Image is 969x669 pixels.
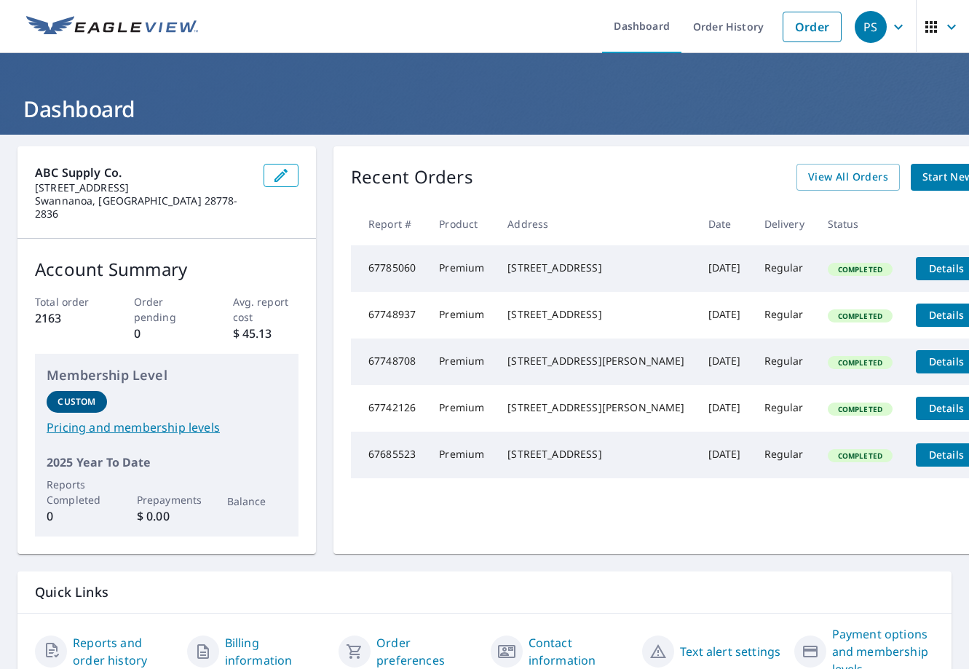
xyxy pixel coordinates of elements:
div: [STREET_ADDRESS] [507,307,684,322]
td: 67742126 [351,385,427,432]
td: Premium [427,245,496,292]
div: [STREET_ADDRESS][PERSON_NAME] [507,354,684,368]
td: Regular [753,245,816,292]
p: Balance [227,494,288,509]
th: Address [496,202,696,245]
td: Regular [753,432,816,478]
p: Prepayments [137,492,197,507]
span: Details [925,448,968,462]
p: Quick Links [35,583,934,601]
a: Pricing and membership levels [47,419,287,436]
span: Completed [829,404,891,414]
p: Order pending [134,294,200,325]
p: Total order [35,294,101,309]
td: [DATE] [697,245,753,292]
td: Premium [427,292,496,339]
p: ABC Supply Co. [35,164,252,181]
td: [DATE] [697,339,753,385]
a: Text alert settings [680,643,780,660]
h1: Dashboard [17,94,952,124]
p: Reports Completed [47,477,107,507]
p: 2163 [35,309,101,327]
div: [STREET_ADDRESS] [507,261,684,275]
p: 0 [47,507,107,525]
td: 67748937 [351,292,427,339]
a: Contact information [529,634,631,669]
p: Custom [58,395,95,408]
a: Reports and order history [73,634,175,669]
td: 67685523 [351,432,427,478]
p: 2025 Year To Date [47,454,287,471]
p: $ 45.13 [233,325,299,342]
p: 0 [134,325,200,342]
span: Completed [829,311,891,321]
span: Details [925,308,968,322]
td: [DATE] [697,432,753,478]
p: $ 0.00 [137,507,197,525]
p: Recent Orders [351,164,473,191]
a: Order [783,12,842,42]
td: Premium [427,339,496,385]
div: [STREET_ADDRESS] [507,447,684,462]
th: Date [697,202,753,245]
td: 67748708 [351,339,427,385]
td: Regular [753,292,816,339]
p: Account Summary [35,256,298,282]
div: [STREET_ADDRESS][PERSON_NAME] [507,400,684,415]
td: Premium [427,385,496,432]
th: Product [427,202,496,245]
td: [DATE] [697,385,753,432]
td: Regular [753,339,816,385]
th: Delivery [753,202,816,245]
td: Regular [753,385,816,432]
p: Avg. report cost [233,294,299,325]
span: Completed [829,264,891,274]
span: View All Orders [808,168,888,186]
span: Details [925,355,968,368]
a: Billing information [225,634,328,669]
a: Order preferences [376,634,479,669]
p: Swannanoa, [GEOGRAPHIC_DATA] 28778-2836 [35,194,252,221]
p: [STREET_ADDRESS] [35,181,252,194]
span: Completed [829,451,891,461]
img: EV Logo [26,16,198,38]
th: Status [816,202,904,245]
td: [DATE] [697,292,753,339]
span: Completed [829,357,891,368]
span: Details [925,261,968,275]
a: View All Orders [796,164,900,191]
span: Details [925,401,968,415]
div: PS [855,11,887,43]
p: Membership Level [47,365,287,385]
td: Premium [427,432,496,478]
td: 67785060 [351,245,427,292]
th: Report # [351,202,427,245]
